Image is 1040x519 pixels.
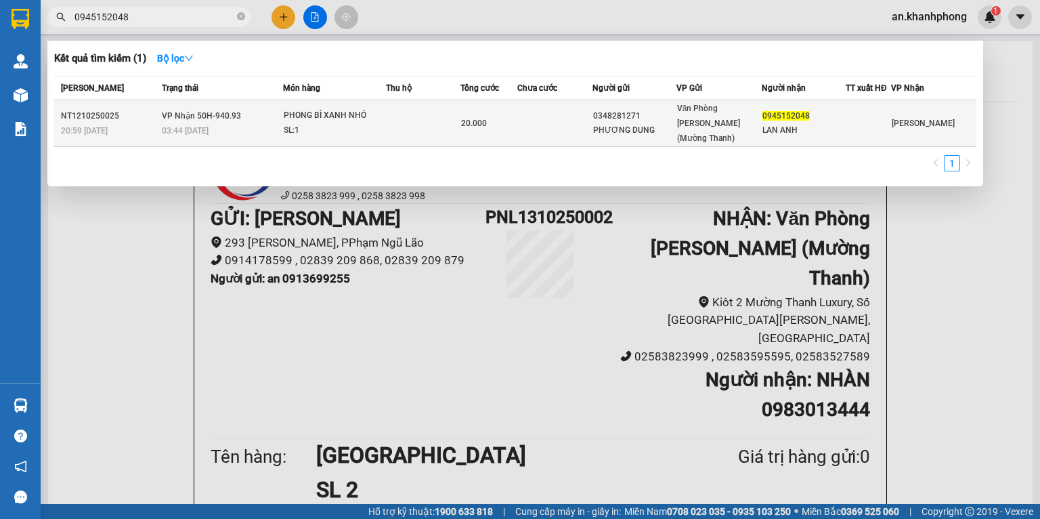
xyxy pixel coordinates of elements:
button: left [928,155,944,171]
span: [PERSON_NAME] [892,119,955,128]
li: Next Page [960,155,976,171]
span: Chưa cước [517,83,557,93]
span: right [964,159,972,167]
span: notification [14,460,27,473]
b: BIÊN NHẬN GỬI HÀNG [110,20,152,107]
span: down [184,54,194,63]
li: (c) 2017 [154,64,227,81]
img: logo.jpg [17,17,85,85]
div: SL: 1 [284,123,385,138]
span: [PERSON_NAME] [61,83,124,93]
span: question-circle [14,430,27,442]
button: right [960,155,976,171]
span: message [14,491,27,503]
span: VP Nhận 50H-940.93 [162,111,241,121]
img: logo.jpg [188,17,220,49]
span: VP Gửi [676,83,702,93]
img: solution-icon [14,122,28,136]
span: Người gửi [592,83,630,93]
span: Trạng thái [162,83,198,93]
div: LAN ANH [762,123,845,138]
span: Món hàng [283,83,320,93]
h3: Kết quả tìm kiếm ( 1 ) [54,51,146,66]
b: [DOMAIN_NAME] [154,51,227,62]
span: Thu hộ [386,83,412,93]
span: TT xuất HĐ [846,83,887,93]
span: search [56,12,66,22]
span: Người nhận [762,83,806,93]
span: 20.000 [461,119,487,128]
li: 1 [944,155,960,171]
div: NT1210250025 [61,109,158,123]
div: PHONG BÌ XANH NHỎ [284,108,385,123]
span: Tổng cước [460,83,499,93]
span: 20:59 [DATE] [61,126,108,136]
div: PHƯƠNG DUNG [593,123,676,138]
img: logo-vxr [12,9,29,29]
strong: Bộ lọc [157,53,194,64]
div: 0348281271 [593,109,676,123]
li: Previous Page [928,155,944,171]
span: VP Nhận [891,83,924,93]
button: Bộ lọcdown [146,47,204,69]
span: close-circle [237,12,245,20]
span: left [932,159,940,167]
a: 1 [945,156,959,171]
span: 03:44 [DATE] [162,126,209,136]
img: warehouse-icon [14,398,28,413]
span: close-circle [237,11,245,24]
img: warehouse-icon [14,54,28,68]
span: Văn Phòng [PERSON_NAME] (Mường Thanh) [677,104,740,143]
input: Tìm tên, số ĐT hoặc mã đơn [74,9,234,24]
img: warehouse-icon [14,88,28,102]
span: 0945152048 [762,111,810,121]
